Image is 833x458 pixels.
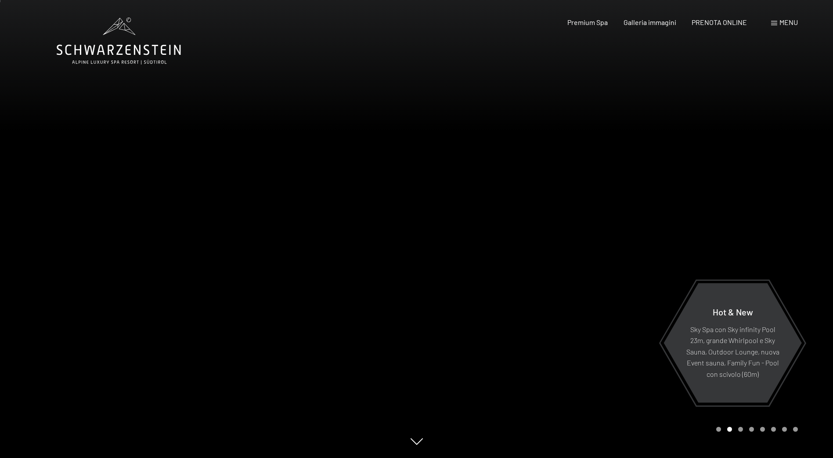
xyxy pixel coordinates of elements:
[771,427,776,432] div: Carousel Page 6
[779,18,798,26] span: Menu
[713,306,753,317] span: Hot & New
[713,427,798,432] div: Carousel Pagination
[663,283,802,403] a: Hot & New Sky Spa con Sky infinity Pool 23m, grande Whirlpool e Sky Sauna, Outdoor Lounge, nuova ...
[692,18,747,26] a: PRENOTA ONLINE
[749,427,754,432] div: Carousel Page 4
[738,427,743,432] div: Carousel Page 3
[567,18,608,26] a: Premium Spa
[793,427,798,432] div: Carousel Page 8
[782,427,787,432] div: Carousel Page 7
[760,427,765,432] div: Carousel Page 5
[624,18,676,26] a: Galleria immagini
[716,427,721,432] div: Carousel Page 1
[685,323,780,379] p: Sky Spa con Sky infinity Pool 23m, grande Whirlpool e Sky Sauna, Outdoor Lounge, nuova Event saun...
[727,427,732,432] div: Carousel Page 2 (Current Slide)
